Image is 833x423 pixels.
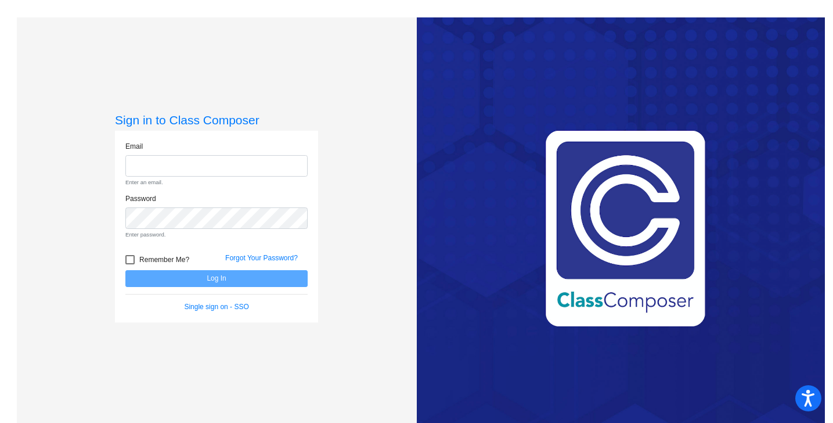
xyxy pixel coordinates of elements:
small: Enter password. [125,231,308,239]
label: Password [125,193,156,204]
a: Forgot Your Password? [225,254,298,262]
a: Single sign on - SSO [184,303,248,311]
h3: Sign in to Class Composer [115,113,318,127]
button: Log In [125,270,308,287]
span: Remember Me? [139,253,189,267]
label: Email [125,141,143,152]
small: Enter an email. [125,178,308,187]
